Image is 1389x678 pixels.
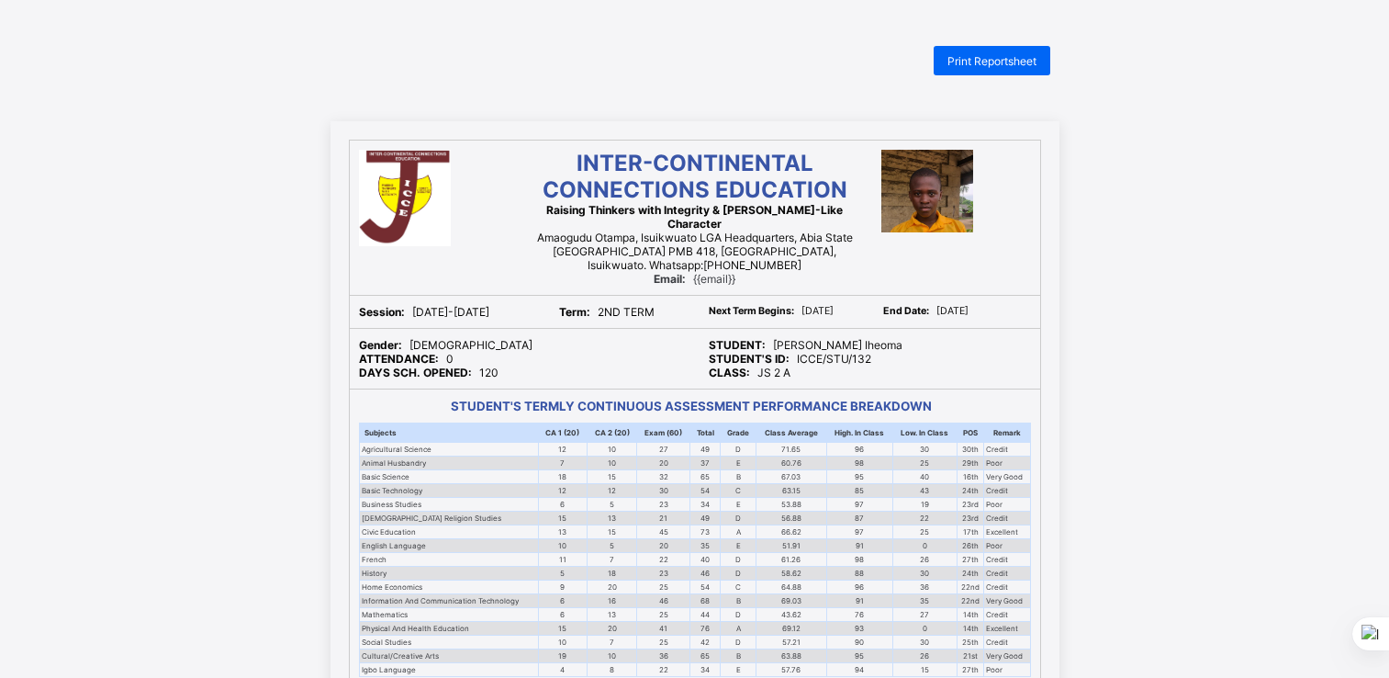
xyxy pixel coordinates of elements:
[689,581,720,594] td: 54
[957,498,984,512] td: 23rd
[892,470,957,484] td: 40
[892,608,957,622] td: 27
[538,470,587,484] td: 18
[892,636,957,650] td: 30
[709,366,750,379] b: CLASS:
[957,470,984,484] td: 16th
[538,539,587,553] td: 10
[756,457,827,470] td: 60.76
[957,457,984,470] td: 29th
[689,484,720,498] td: 54
[637,470,690,484] td: 32
[984,498,1030,512] td: Poor
[359,567,538,581] td: History
[957,622,984,636] td: 14th
[689,470,720,484] td: 65
[537,231,853,272] span: Amaogudu Otampa, Isuikwuato LGA Headquarters, Abia State [GEOGRAPHIC_DATA] PMB 418, [GEOGRAPHIC_D...
[689,567,720,581] td: 46
[826,608,892,622] td: 76
[826,470,892,484] td: 95
[721,608,756,622] td: D
[721,498,756,512] td: E
[359,338,402,352] b: Gender:
[826,622,892,636] td: 93
[637,581,690,594] td: 25
[587,622,636,636] td: 20
[721,424,756,443] th: Grade
[587,525,636,539] td: 15
[637,650,690,663] td: 36
[756,470,827,484] td: 67.03
[359,650,538,663] td: Cultural/Creative Arts
[984,539,1030,553] td: Poor
[984,650,1030,663] td: Very Good
[756,443,827,457] td: 71.65
[637,608,690,622] td: 25
[689,539,720,553] td: 35
[756,636,827,650] td: 57.21
[709,352,871,366] span: ICCE/STU/132
[984,636,1030,650] td: Credit
[689,650,720,663] td: 65
[559,305,590,319] b: Term:
[826,636,892,650] td: 90
[538,622,587,636] td: 15
[892,539,957,553] td: 0
[826,443,892,457] td: 96
[826,567,892,581] td: 88
[689,594,720,608] td: 68
[359,608,538,622] td: Mathematics
[359,512,538,525] td: [DEMOGRAPHIC_DATA] Religion Studies
[689,553,720,567] td: 40
[689,622,720,636] td: 76
[892,512,957,525] td: 22
[756,650,827,663] td: 63.88
[892,663,957,677] td: 15
[721,650,756,663] td: B
[709,338,766,352] b: STUDENT:
[689,636,720,650] td: 42
[538,457,587,470] td: 7
[892,594,957,608] td: 35
[883,305,969,317] span: [DATE]
[587,608,636,622] td: 13
[587,484,636,498] td: 12
[637,457,690,470] td: 20
[359,636,538,650] td: Social Studies
[637,663,690,677] td: 22
[892,484,957,498] td: 43
[587,443,636,457] td: 10
[756,424,827,443] th: Class Average
[721,512,756,525] td: D
[359,525,538,539] td: Civic Education
[587,567,636,581] td: 18
[721,525,756,539] td: A
[637,567,690,581] td: 23
[359,594,538,608] td: Information And Communication Technology
[359,498,538,512] td: Business Studies
[689,498,720,512] td: 34
[538,594,587,608] td: 6
[546,203,843,231] span: Raising Thinkers with Integrity & [PERSON_NAME]-Like Character
[892,443,957,457] td: 30
[637,539,690,553] td: 20
[538,484,587,498] td: 12
[892,581,957,594] td: 36
[721,663,756,677] td: E
[721,594,756,608] td: B
[756,553,827,567] td: 61.26
[756,539,827,553] td: 51.91
[984,443,1030,457] td: Credit
[359,539,538,553] td: English Language
[543,150,847,203] span: INTER-CONTINENTAL CONNECTIONS EDUCATION
[538,498,587,512] td: 6
[689,525,720,539] td: 73
[984,525,1030,539] td: Excellent
[359,352,439,366] b: ATTENDANCE:
[826,484,892,498] td: 85
[587,553,636,567] td: 7
[689,443,720,457] td: 49
[587,512,636,525] td: 13
[984,567,1030,581] td: Credit
[359,443,538,457] td: Agricultural Science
